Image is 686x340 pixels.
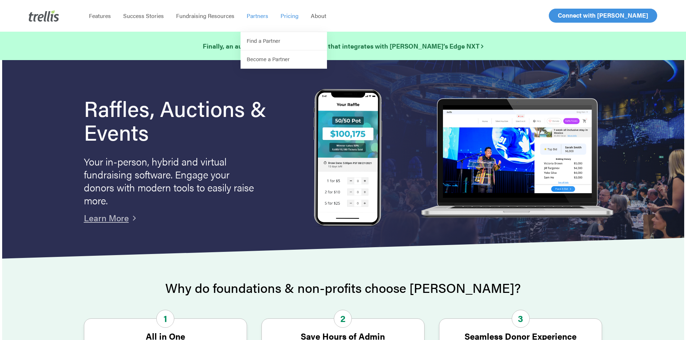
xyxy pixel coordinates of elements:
[84,212,129,224] a: Learn More
[170,12,241,19] a: Fundraising Resources
[549,9,657,23] a: Connect with [PERSON_NAME]
[117,12,170,19] a: Success Stories
[512,310,530,328] span: 3
[123,12,164,20] span: Success Stories
[83,12,117,19] a: Features
[203,41,483,51] a: Finally, an auction and ticketing platform that integrates with [PERSON_NAME]’s Edge NXT
[311,12,326,20] span: About
[241,32,327,50] a: Find a Partner
[314,89,382,228] img: Trellis Raffles, Auctions and Event Fundraising
[247,12,268,20] span: Partners
[203,41,483,50] strong: Finally, an auction and ticketing platform that integrates with [PERSON_NAME]’s Edge NXT
[274,12,305,19] a: Pricing
[558,11,648,19] span: Connect with [PERSON_NAME]
[241,50,327,69] a: Become a Partner
[305,12,332,19] a: About
[84,96,286,144] h1: Raffles, Auctions & Events
[89,12,111,20] span: Features
[334,310,352,328] span: 2
[281,12,299,20] span: Pricing
[176,12,234,20] span: Fundraising Resources
[417,98,616,219] img: rafflelaptop_mac_optim.png
[247,55,290,63] span: Become a Partner
[156,310,174,328] span: 1
[241,12,274,19] a: Partners
[247,37,280,44] span: Find a Partner
[29,10,59,22] img: Trellis
[84,155,257,207] p: Your in-person, hybrid and virtual fundraising software. Engage your donors with modern tools to ...
[84,281,602,295] h2: Why do foundations & non-profits choose [PERSON_NAME]?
